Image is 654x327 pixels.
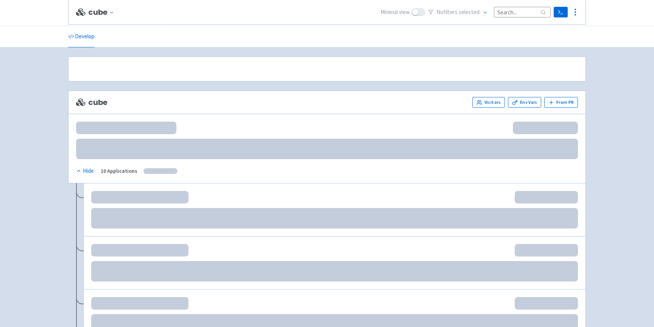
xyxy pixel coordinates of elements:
button: Hide [76,167,95,175]
a: Develop [68,26,95,47]
span: Minimal view [380,8,410,17]
a: Terminal [554,7,568,17]
a: Env Vars [508,97,541,108]
input: Search... [494,7,551,17]
a: Visitors [472,97,505,108]
span: selected [459,8,480,16]
button: From PR [544,97,578,108]
span: cube [76,98,107,107]
span: No filter s [436,8,480,17]
div: 10 Applications [101,167,137,175]
button: cube [88,8,117,17]
div: Hide [76,167,94,175]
